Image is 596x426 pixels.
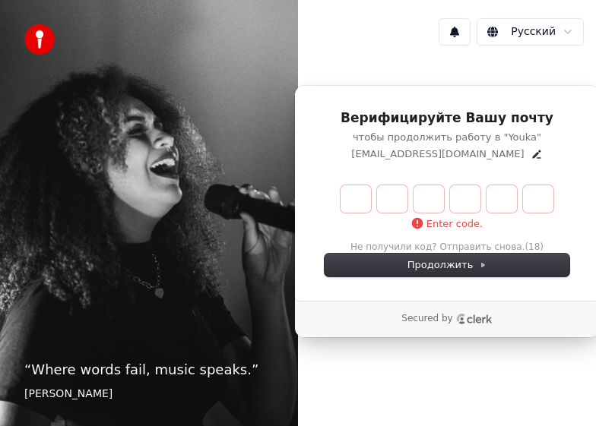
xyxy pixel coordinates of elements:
p: Secured by [401,313,452,325]
h1: Верифицируйте Вашу почту [325,109,569,128]
p: Enter code. [411,217,483,231]
footer: [PERSON_NAME] [24,387,274,402]
input: Enter verification code [341,185,553,213]
a: Clerk logo [456,314,493,324]
span: Продолжить [407,258,487,272]
button: Edit [531,148,543,160]
p: “ Where words fail, music speaks. ” [24,359,274,380]
p: [EMAIL_ADDRESS][DOMAIN_NAME] [351,147,524,161]
p: чтобы продолжить работу в "Youka" [325,131,569,144]
button: Продолжить [325,254,569,276]
img: youka [24,24,55,55]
